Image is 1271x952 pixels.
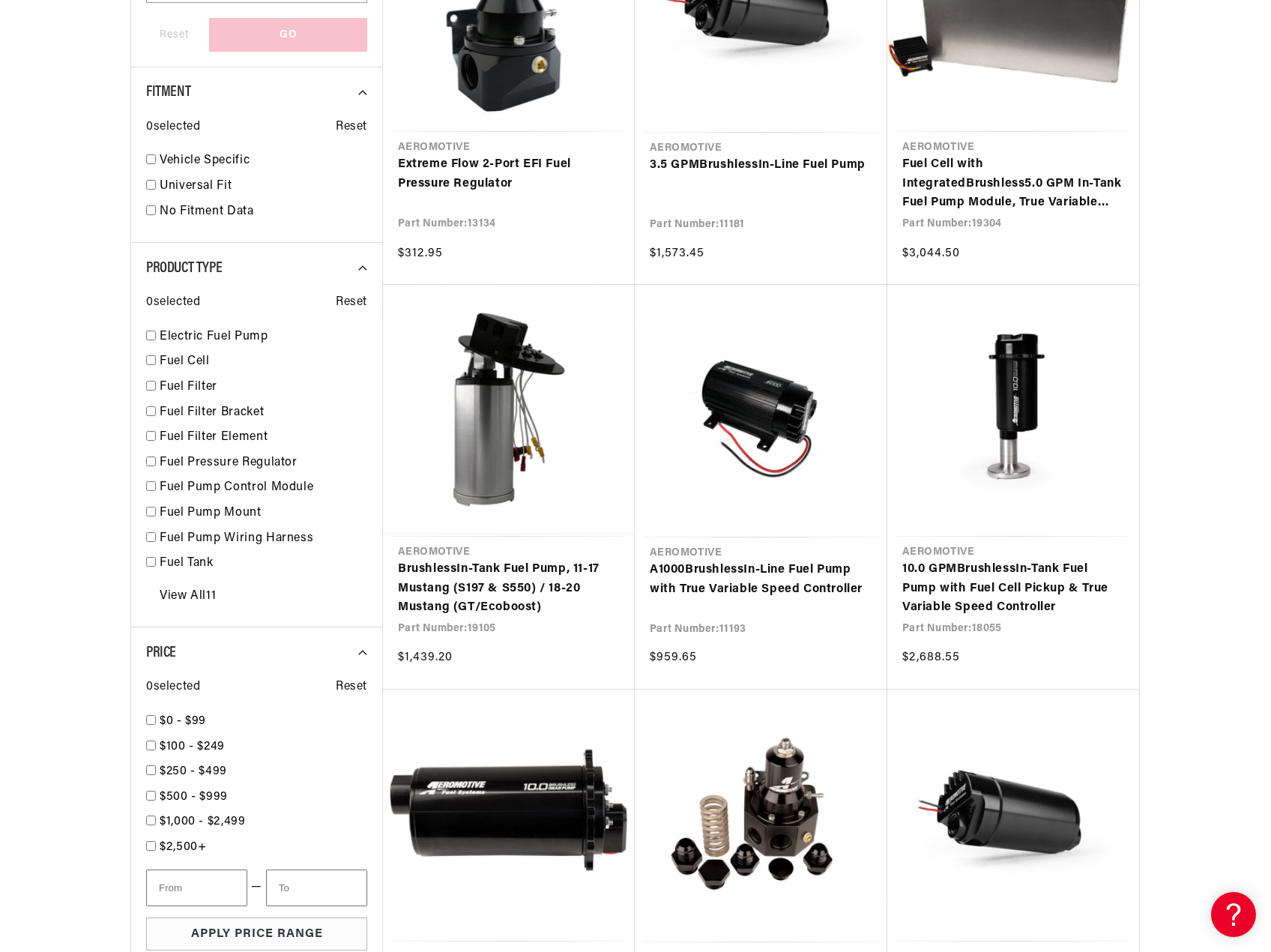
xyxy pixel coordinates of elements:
[902,155,1124,213] a: Fuel Cell with IntegratedBrushless5.0 GPM In-Tank Fuel Pump Module, True Variable Speed, and Pre-...
[251,878,262,897] span: —
[160,177,367,196] a: Universal Fit
[160,202,367,222] a: No Fitment Data
[650,156,872,175] a: 3.5 GPMBrushlessIn-Line Fuel Pump
[160,454,367,473] a: Fuel Pressure Regulator
[146,678,200,697] span: 0 selected
[146,645,176,660] span: Price
[160,328,367,347] a: Electric Fuel Pump
[336,678,367,697] span: Reset
[160,478,367,498] a: Fuel Pump Control Module
[160,428,367,448] a: Fuel Filter Element
[160,816,246,828] span: $1,000 - $2,499
[146,293,200,313] span: 0 selected
[160,841,206,853] span: $2,500+
[160,151,367,171] a: Vehicle Specific
[146,118,200,137] span: 0 selected
[160,741,225,753] span: $100 - $249
[146,870,247,906] input: From
[160,587,216,606] a: View All 11
[146,918,367,951] button: Apply Price Range
[160,352,367,372] a: Fuel Cell
[146,261,222,276] span: Product Type
[160,554,367,573] a: Fuel Tank
[160,765,227,777] span: $250 - $499
[160,504,367,523] a: Fuel Pump Mount
[160,403,367,423] a: Fuel Filter Bracket
[336,118,367,137] span: Reset
[398,155,620,193] a: Extreme Flow 2-Port EFI Fuel Pressure Regulator
[902,560,1124,618] a: 10.0 GPMBrushlessIn-Tank Fuel Pump with Fuel Cell Pickup & True Variable Speed Controller
[160,791,228,803] span: $500 - $999
[398,560,620,618] a: BrushlessIn-Tank Fuel Pump, 11-17 Mustang (S197 & S550) / 18-20 Mustang (GT/Ecoboost)
[266,870,367,906] input: To
[160,529,367,549] a: Fuel Pump Wiring Harness
[160,378,367,397] a: Fuel Filter
[650,561,872,599] a: A1000BrushlessIn-Line Fuel Pump with True Variable Speed Controller
[160,715,206,727] span: $0 - $99
[146,85,190,100] span: Fitment
[336,293,367,313] span: Reset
